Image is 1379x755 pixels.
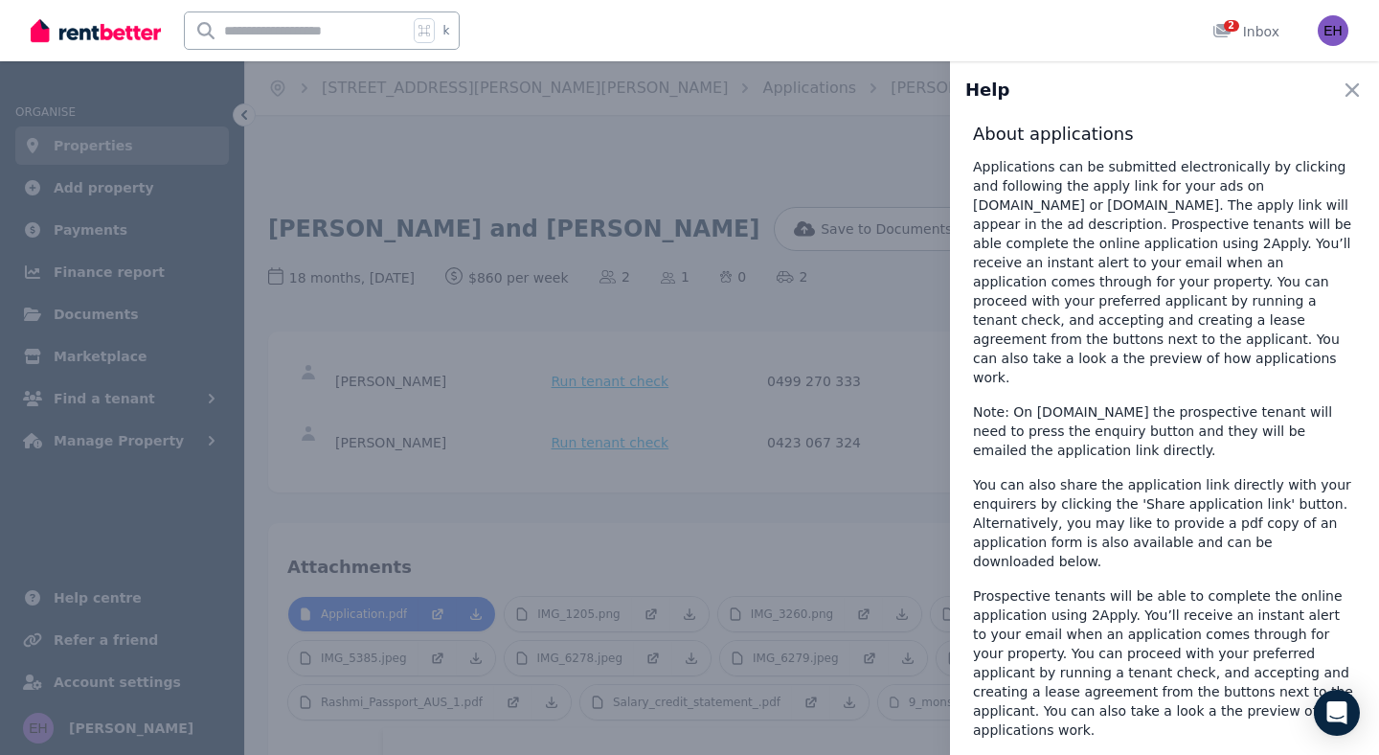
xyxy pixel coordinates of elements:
h2: Help [965,77,1009,103]
div: Open Intercom Messenger [1314,690,1360,736]
h3: About applications [973,123,1356,146]
p: Prospective tenants will be able to complete the online application using 2Apply. You’ll receive ... [973,586,1356,740]
p: Note: On [DOMAIN_NAME] the prospective tenant will need to press the enquiry button and they will... [973,402,1356,460]
p: Applications can be submitted electronically by clicking and following the apply link for your ad... [973,157,1356,387]
p: You can also share the application link directly with your enquirers by clicking the 'Share appli... [973,475,1356,571]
